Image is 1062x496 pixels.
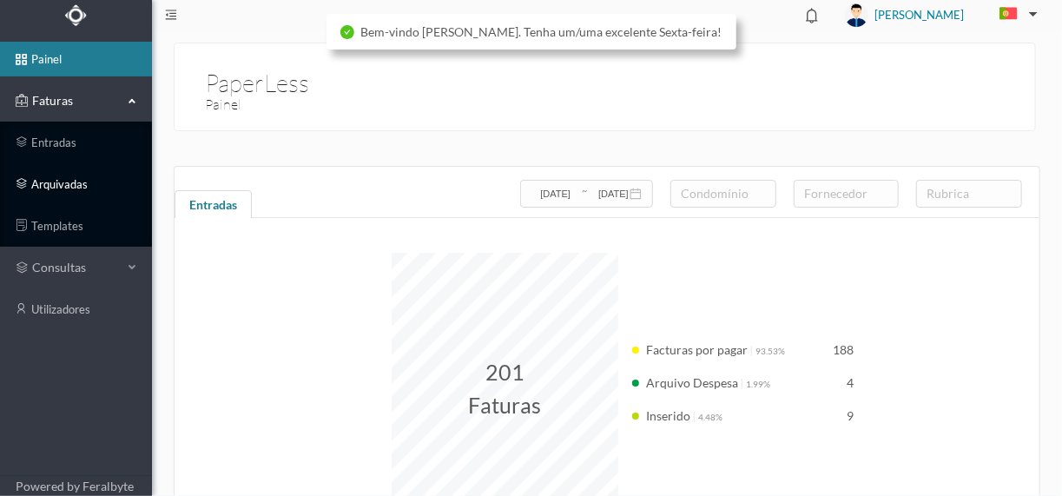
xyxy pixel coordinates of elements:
[845,3,868,27] img: user_titan3.af2715ee.jpg
[755,346,785,356] span: 93.53%
[65,4,87,26] img: Logo
[531,184,580,203] input: Data inicial
[804,185,881,202] div: fornecedor
[847,408,854,423] span: 9
[205,64,309,71] h1: PaperLess
[646,342,748,357] span: Facturas por pagar
[589,184,638,203] input: Data final
[205,94,614,116] h3: Painel
[630,188,642,200] i: icon: calendar
[28,92,123,109] span: Faturas
[746,379,770,389] span: 1.99%
[833,342,854,357] span: 188
[681,185,758,202] div: condomínio
[32,259,119,276] span: consultas
[646,408,690,423] span: Inserido
[801,4,823,27] i: icon: bell
[927,185,1004,202] div: rubrica
[646,375,738,390] span: Arquivo Despesa
[361,24,722,39] span: Bem-vindo [PERSON_NAME]. Tenha um/uma excelente Sexta-feira!
[175,190,252,225] div: Entradas
[165,9,177,21] i: icon: menu-fold
[340,25,354,39] i: icon: check-circle
[469,359,542,418] span: 201 Faturas
[847,375,854,390] span: 4
[698,412,722,422] span: 4.48%
[986,1,1045,29] button: PT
